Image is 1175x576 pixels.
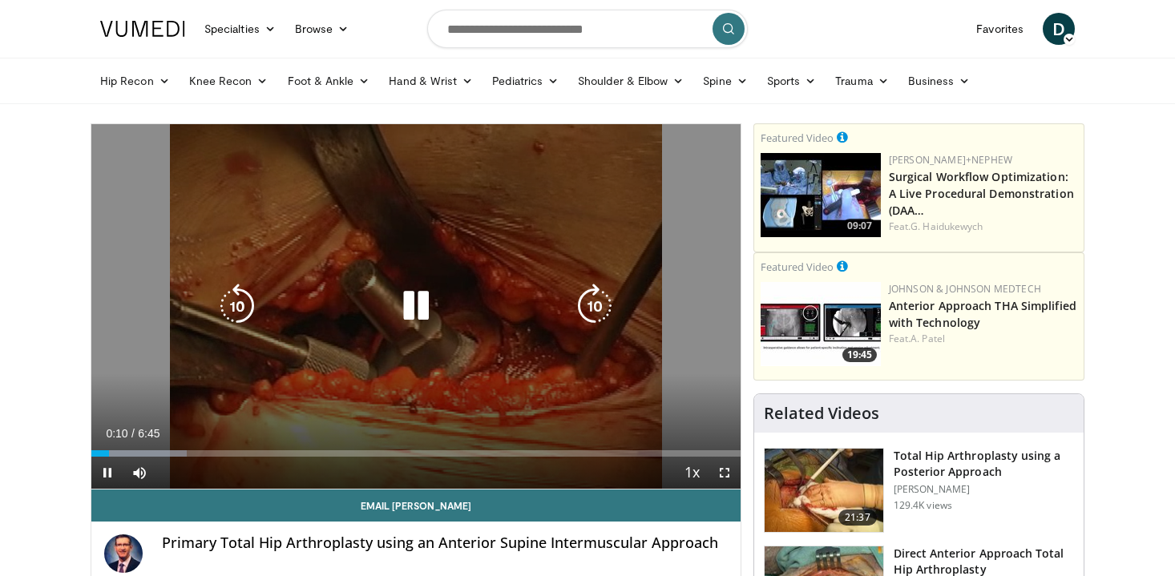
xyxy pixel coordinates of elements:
[162,534,728,552] h4: Primary Total Hip Arthroplasty using an Anterior Supine Intermuscular Approach
[765,449,883,532] img: 286987_0000_1.png.150x105_q85_crop-smart_upscale.jpg
[91,450,741,457] div: Progress Bar
[104,534,143,573] img: Avatar
[91,124,741,489] video-js: Video Player
[91,489,741,522] a: Email [PERSON_NAME]
[757,65,826,97] a: Sports
[889,169,1074,218] a: Surgical Workflow Optimization: A Live Procedural Demonstration (DAA…
[889,282,1041,296] a: Johnson & Johnson MedTech
[195,13,285,45] a: Specialties
[967,13,1033,45] a: Favorites
[894,483,1074,496] p: [PERSON_NAME]
[100,21,185,37] img: VuMedi Logo
[842,348,877,362] span: 19:45
[379,65,483,97] a: Hand & Wrist
[693,65,757,97] a: Spine
[764,448,1074,533] a: 21:37 Total Hip Arthroplasty using a Posterior Approach [PERSON_NAME] 129.4K views
[898,65,980,97] a: Business
[894,448,1074,480] h3: Total Hip Arthroplasty using a Posterior Approach
[131,427,135,440] span: /
[889,220,1077,234] div: Feat.
[180,65,278,97] a: Knee Recon
[427,10,748,48] input: Search topics, interventions
[709,457,741,489] button: Fullscreen
[761,282,881,366] a: 19:45
[106,427,127,440] span: 0:10
[123,457,155,489] button: Mute
[889,298,1076,330] a: Anterior Approach THA Simplified with Technology
[911,220,983,233] a: G. Haidukewych
[826,65,898,97] a: Trauma
[761,260,834,274] small: Featured Video
[842,219,877,233] span: 09:07
[138,427,159,440] span: 6:45
[761,153,881,237] img: bcfc90b5-8c69-4b20-afee-af4c0acaf118.150x105_q85_crop-smart_upscale.jpg
[285,13,359,45] a: Browse
[761,131,834,145] small: Featured Video
[1043,13,1075,45] a: D
[676,457,709,489] button: Playback Rate
[91,457,123,489] button: Pause
[911,332,945,345] a: A. Patel
[761,153,881,237] a: 09:07
[838,510,877,526] span: 21:37
[889,153,1012,167] a: [PERSON_NAME]+Nephew
[568,65,693,97] a: Shoulder & Elbow
[894,499,952,512] p: 129.4K views
[764,404,879,423] h4: Related Videos
[483,65,568,97] a: Pediatrics
[889,332,1077,346] div: Feat.
[278,65,380,97] a: Foot & Ankle
[91,65,180,97] a: Hip Recon
[761,282,881,366] img: 06bb1c17-1231-4454-8f12-6191b0b3b81a.150x105_q85_crop-smart_upscale.jpg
